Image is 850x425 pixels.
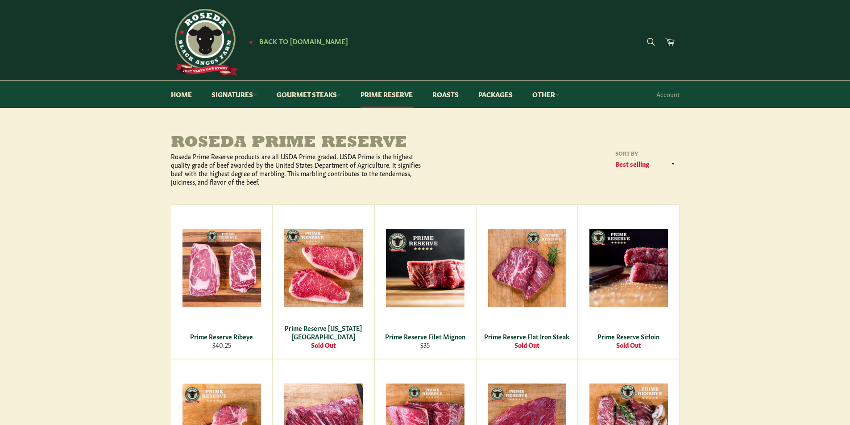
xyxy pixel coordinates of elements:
a: Home [162,81,201,108]
span: ★ [249,38,253,45]
img: Prime Reserve Flat Iron Steak [488,229,566,307]
h1: Roseda Prime Reserve [171,134,425,152]
a: Account [652,81,684,107]
div: Sold Out [482,341,572,349]
label: Sort by [613,149,680,157]
div: Prime Reserve Ribeye [177,332,266,341]
a: Other [523,81,568,108]
a: Prime Reserve Sirloin Prime Reserve Sirloin Sold Out [578,204,680,359]
a: Prime Reserve Ribeye Prime Reserve Ribeye $40.25 [171,204,273,359]
div: Prime Reserve Flat Iron Steak [482,332,572,341]
img: Prime Reserve New York Strip [284,229,363,307]
div: Prime Reserve [US_STATE][GEOGRAPHIC_DATA] [278,324,368,341]
a: Prime Reserve [352,81,422,108]
p: Roseda Prime Reserve products are all USDA Prime graded. USDA Prime is the highest quality grade ... [171,152,425,186]
img: Prime Reserve Ribeye [182,229,261,307]
a: Packages [469,81,522,108]
img: Prime Reserve Sirloin [589,229,668,307]
span: Back to [DOMAIN_NAME] [259,36,348,45]
div: Sold Out [278,341,368,349]
img: Prime Reserve Filet Mignon [386,229,464,307]
div: Prime Reserve Filet Mignon [380,332,470,341]
a: Prime Reserve New York Strip Prime Reserve [US_STATE][GEOGRAPHIC_DATA] Sold Out [273,204,374,359]
a: Prime Reserve Flat Iron Steak Prime Reserve Flat Iron Steak Sold Out [476,204,578,359]
div: Prime Reserve Sirloin [584,332,673,341]
a: Prime Reserve Filet Mignon Prime Reserve Filet Mignon $35 [374,204,476,359]
a: Signatures [203,81,266,108]
a: ★ Back to [DOMAIN_NAME] [244,38,348,45]
img: Roseda Beef [171,9,238,76]
div: $40.25 [177,341,266,349]
div: $35 [380,341,470,349]
a: Gourmet Steaks [268,81,350,108]
div: Sold Out [584,341,673,349]
a: Roasts [423,81,468,108]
